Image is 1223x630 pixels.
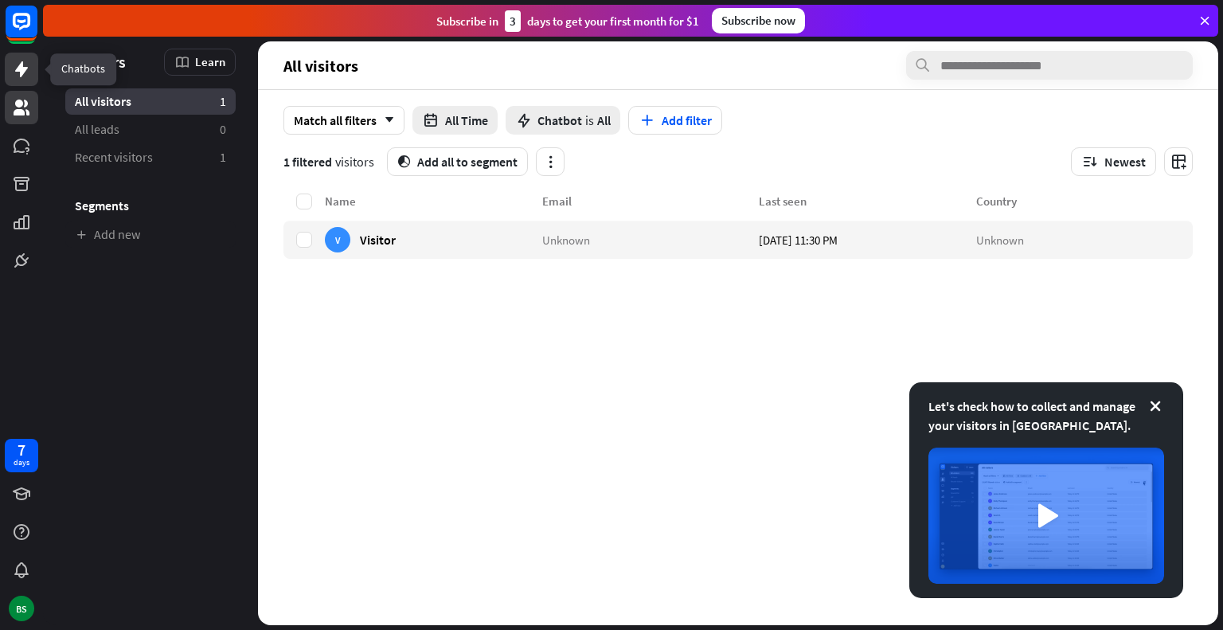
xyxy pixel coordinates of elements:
[412,106,498,135] button: All Time
[220,149,226,166] aside: 1
[585,112,594,128] span: is
[505,10,521,32] div: 3
[397,155,411,168] i: segment
[14,457,29,468] div: days
[75,121,119,138] span: All leads
[759,232,838,247] span: [DATE] 11:30 PM
[220,93,226,110] aside: 1
[9,596,34,621] div: BS
[387,147,528,176] button: segmentAdd all to segment
[13,6,61,54] button: Open LiveChat chat widget
[928,397,1164,435] div: Let's check how to collect and manage your visitors in [GEOGRAPHIC_DATA].
[220,121,226,138] aside: 0
[335,154,374,170] span: visitors
[377,115,394,125] i: arrow_down
[75,149,153,166] span: Recent visitors
[65,144,236,170] a: Recent visitors 1
[436,10,699,32] div: Subscribe in days to get your first month for $1
[712,8,805,33] div: Subscribe now
[283,154,332,170] span: 1 filtered
[928,448,1164,584] img: image
[542,232,590,247] span: Unknown
[759,194,976,209] div: Last seen
[283,57,358,75] span: All visitors
[537,112,582,128] span: Chatbot
[65,116,236,143] a: All leads 0
[195,54,225,69] span: Learn
[325,194,542,209] div: Name
[75,53,126,71] span: Visitors
[325,227,350,252] div: V
[65,221,236,248] a: Add new
[542,194,760,209] div: Email
[976,232,1024,247] span: Unknown
[360,232,396,247] span: Visitor
[597,112,611,128] span: All
[976,194,1194,209] div: Country
[628,106,722,135] button: Add filter
[283,106,404,135] div: Match all filters
[5,439,38,472] a: 7 days
[1071,147,1156,176] button: Newest
[65,198,236,213] h3: Segments
[18,443,25,457] div: 7
[75,93,131,110] span: All visitors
